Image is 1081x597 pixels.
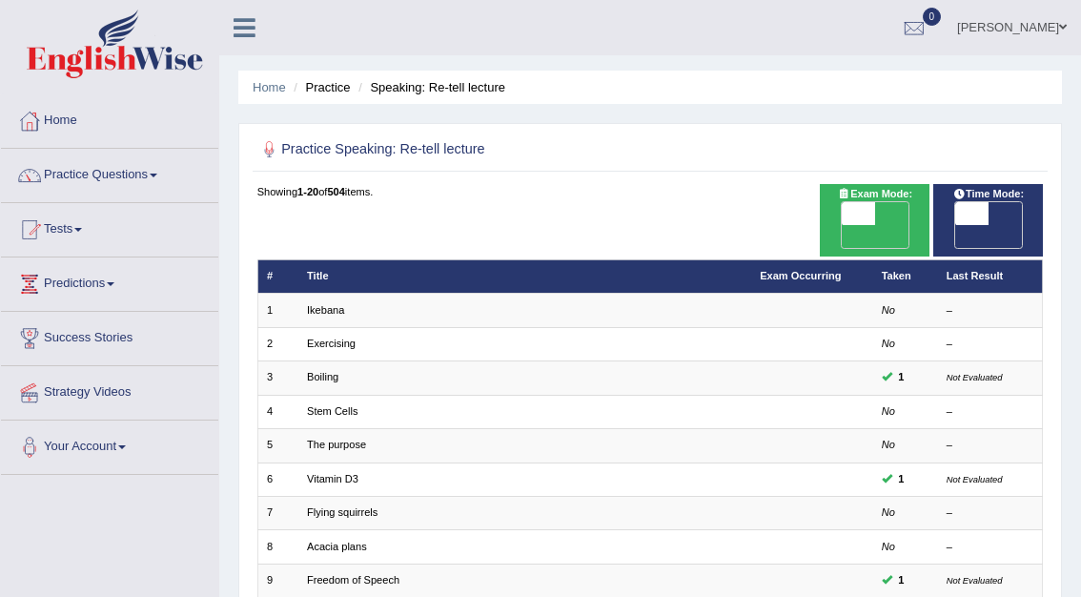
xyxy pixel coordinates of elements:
[947,575,1003,586] small: Not Evaluated
[882,506,895,518] em: No
[307,574,399,586] a: Freedom of Speech
[892,369,910,386] span: You can still take this question
[882,541,895,552] em: No
[1,312,218,360] a: Success Stories
[760,270,841,281] a: Exam Occurring
[307,405,357,417] a: Stem Cells
[947,337,1033,352] div: –
[882,405,895,417] em: No
[307,506,377,518] a: Flying squirrels
[298,259,751,293] th: Title
[257,395,298,428] td: 4
[1,94,218,142] a: Home
[882,439,895,450] em: No
[307,338,356,349] a: Exercising
[307,371,338,382] a: Boiling
[923,8,942,26] span: 0
[892,572,910,589] span: You can still take this question
[947,303,1033,319] div: –
[327,186,344,197] b: 504
[307,473,358,484] a: Vitamin D3
[872,259,937,293] th: Taken
[1,366,218,414] a: Strategy Videos
[257,496,298,529] td: 7
[947,404,1033,420] div: –
[307,541,367,552] a: Acacia plans
[1,203,218,251] a: Tests
[892,471,910,488] span: You can still take this question
[1,149,218,196] a: Practice Questions
[947,474,1003,484] small: Not Evaluated
[354,78,505,96] li: Speaking: Re-tell lecture
[947,540,1033,555] div: –
[882,304,895,316] em: No
[831,186,919,203] span: Exam Mode:
[820,184,929,257] div: Show exams occurring in exams
[297,186,318,197] b: 1-20
[257,530,298,564] td: 8
[253,80,286,94] a: Home
[257,327,298,360] td: 2
[307,304,344,316] a: Ikebana
[946,186,1030,203] span: Time Mode:
[947,438,1033,453] div: –
[257,294,298,327] td: 1
[257,463,298,496] td: 6
[882,338,895,349] em: No
[1,421,218,468] a: Your Account
[289,78,350,96] li: Practice
[937,259,1043,293] th: Last Result
[1,257,218,305] a: Predictions
[257,184,1044,199] div: Showing of items.
[257,259,298,293] th: #
[947,372,1003,382] small: Not Evaluated
[257,429,298,463] td: 5
[947,505,1033,521] div: –
[257,137,744,162] h2: Practice Speaking: Re-tell lecture
[257,361,298,395] td: 3
[257,564,298,597] td: 9
[307,439,366,450] a: The purpose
